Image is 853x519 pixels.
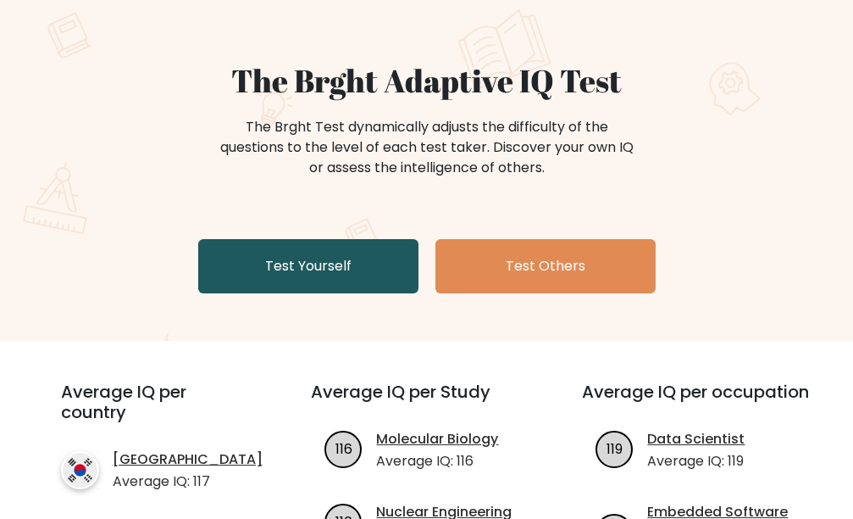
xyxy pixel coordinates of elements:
[435,239,656,293] a: Test Others
[311,382,541,422] h3: Average IQ per Study
[647,451,745,472] p: Average IQ: 119
[215,117,639,178] div: The Brght Test dynamically adjusts the difficulty of the questions to the level of each test take...
[647,429,745,449] a: Data Scientist
[113,472,263,492] p: Average IQ: 117
[198,239,418,293] a: Test Yourself
[376,451,498,472] p: Average IQ: 116
[14,62,840,100] h1: The Brght Adaptive IQ Test
[113,449,263,470] a: [GEOGRAPHIC_DATA]
[607,439,623,459] text: 119
[335,439,352,459] text: 116
[376,429,498,449] a: Molecular Biology
[61,382,251,443] h3: Average IQ per country
[582,382,812,422] h3: Average IQ per occupation
[61,451,99,489] img: country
